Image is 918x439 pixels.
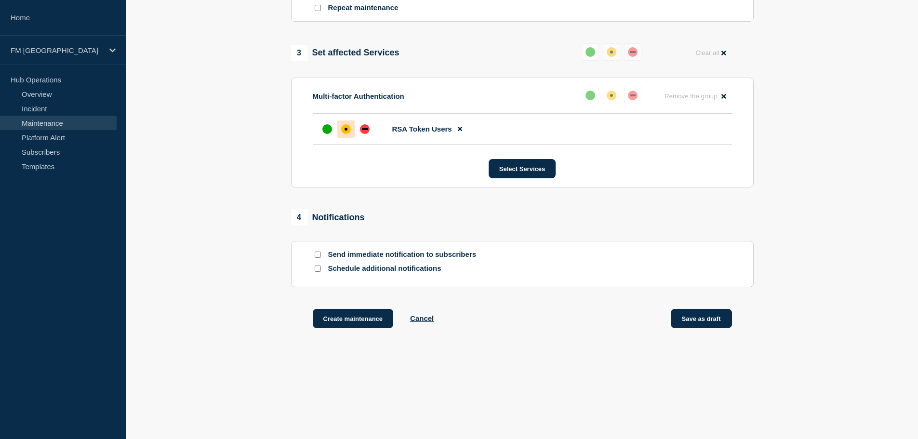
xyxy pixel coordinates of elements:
[328,250,482,259] p: Send immediate notification to subscribers
[328,3,399,13] p: Repeat maintenance
[315,5,321,11] input: Repeat maintenance
[360,124,370,134] div: down
[313,309,394,328] button: Create maintenance
[624,43,641,61] button: down
[665,93,718,100] span: Remove the group
[11,46,103,54] p: FM [GEOGRAPHIC_DATA]
[315,266,321,272] input: Schedule additional notifications
[313,92,404,100] p: Multi-factor Authentication
[341,124,351,134] div: affected
[489,159,556,178] button: Select Services
[322,124,332,134] div: up
[659,87,732,106] button: Remove the group
[585,47,595,57] div: up
[392,125,452,133] span: RSA Token Users
[603,43,620,61] button: affected
[291,209,365,226] div: Notifications
[585,91,595,100] div: up
[628,47,638,57] div: down
[315,252,321,258] input: Send immediate notification to subscribers
[690,43,732,62] button: Clear all
[603,87,620,104] button: affected
[291,45,399,61] div: Set affected Services
[291,45,307,61] span: 3
[582,43,599,61] button: up
[671,309,732,328] button: Save as draft
[628,91,638,100] div: down
[328,264,482,273] p: Schedule additional notifications
[582,87,599,104] button: up
[291,209,307,226] span: 4
[410,314,434,322] button: Cancel
[624,87,641,104] button: down
[607,91,616,100] div: affected
[607,47,616,57] div: affected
